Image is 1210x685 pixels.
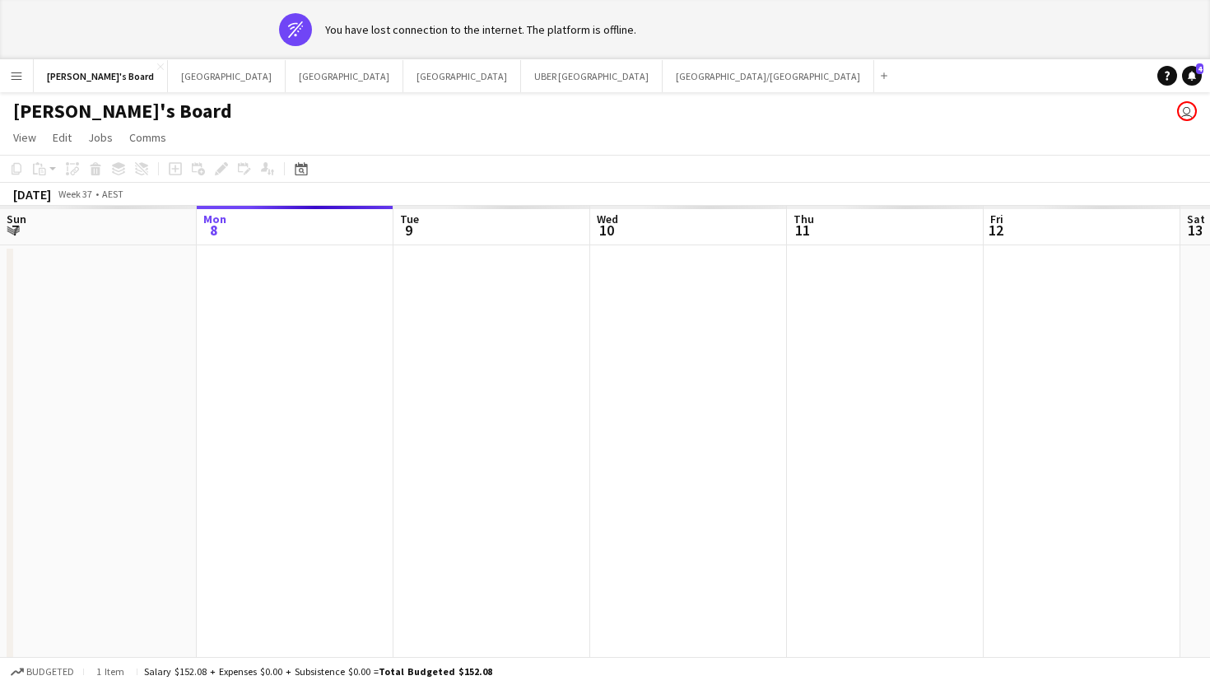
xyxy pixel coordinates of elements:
[398,221,419,240] span: 9
[4,221,26,240] span: 7
[168,60,286,92] button: [GEOGRAPHIC_DATA]
[53,130,72,145] span: Edit
[379,665,492,678] span: Total Budgeted $152.08
[1182,66,1202,86] a: 4
[791,221,814,240] span: 11
[123,127,173,148] a: Comms
[13,99,232,123] h1: [PERSON_NAME]'s Board
[286,60,403,92] button: [GEOGRAPHIC_DATA]
[1184,221,1205,240] span: 13
[81,127,119,148] a: Jobs
[1187,212,1205,226] span: Sat
[990,212,1003,226] span: Fri
[325,22,636,37] div: You have lost connection to the internet. The platform is offline.
[7,127,43,148] a: View
[521,60,663,92] button: UBER [GEOGRAPHIC_DATA]
[129,130,166,145] span: Comms
[88,130,113,145] span: Jobs
[203,212,226,226] span: Mon
[793,212,814,226] span: Thu
[597,212,618,226] span: Wed
[403,60,521,92] button: [GEOGRAPHIC_DATA]
[201,221,226,240] span: 8
[144,665,492,678] div: Salary $152.08 + Expenses $0.00 + Subsistence $0.00 =
[46,127,78,148] a: Edit
[8,663,77,681] button: Budgeted
[1196,63,1203,74] span: 4
[7,212,26,226] span: Sun
[26,666,74,678] span: Budgeted
[400,212,419,226] span: Tue
[34,60,168,92] button: [PERSON_NAME]'s Board
[594,221,618,240] span: 10
[91,665,130,678] span: 1 item
[13,130,36,145] span: View
[663,60,874,92] button: [GEOGRAPHIC_DATA]/[GEOGRAPHIC_DATA]
[13,186,51,203] div: [DATE]
[54,188,95,200] span: Week 37
[1177,101,1197,121] app-user-avatar: Tennille Moore
[102,188,123,200] div: AEST
[988,221,1003,240] span: 12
